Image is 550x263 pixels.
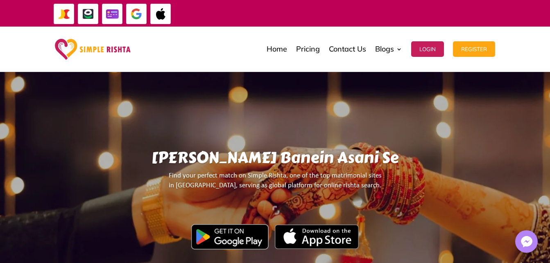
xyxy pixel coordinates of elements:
[267,29,287,70] a: Home
[411,29,444,70] a: Login
[411,41,444,57] button: Login
[72,171,478,198] p: Find your perfect match on Simple Rishta, one of the top matrimonial sites in [GEOGRAPHIC_DATA], ...
[72,148,478,171] h1: [PERSON_NAME] Banein Asani Se
[518,234,535,250] img: Messenger
[329,29,366,70] a: Contact Us
[375,29,402,70] a: Blogs
[296,29,320,70] a: Pricing
[453,41,495,57] button: Register
[191,224,269,250] img: Google Play
[453,29,495,70] a: Register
